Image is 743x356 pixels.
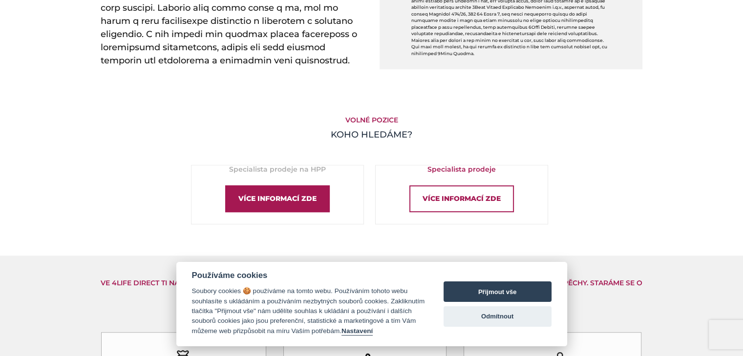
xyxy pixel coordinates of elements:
div: Více informací zde [409,185,514,212]
div: Více informací zde [225,185,330,212]
h5: Specialista prodeje na HPP [191,165,363,174]
h4: Práce ve 4Life Direct [101,299,643,313]
button: Nastavení [341,327,373,336]
div: Soubory cookies 🍪 používáme na tomto webu. Používáním tohoto webu souhlasíte s ukládáním a použív... [192,286,425,336]
h4: KOHO HLEDÁME? [101,128,643,141]
h5: Volné pozice [101,116,643,124]
h5: Specialista prodeje [376,165,548,174]
div: Používáme cookies [192,271,425,280]
button: Přijmout vše [444,281,552,302]
button: Odmítnout [444,306,552,327]
a: Specialista prodeje na HPPVíce informací zde [191,165,364,224]
h5: Ve 4Life Direct Ti nabídneme mzdu, ve které se odrazí nejen Tvé znalosti a dovednosti, ale také T... [101,279,643,296]
a: Specialista prodejeVíce informací zde [375,165,548,224]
